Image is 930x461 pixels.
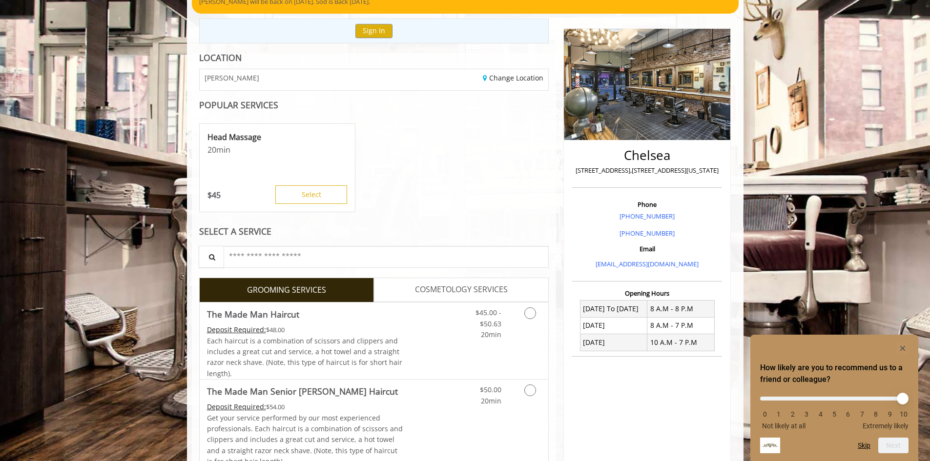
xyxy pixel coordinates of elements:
h2: How likely are you to recommend us to a friend or colleague? Select an option from 0 to 10, with ... [760,362,909,385]
li: 8 [871,410,881,418]
button: Sign In [355,24,393,38]
td: 8 A.M - 7 P.M [647,317,715,334]
span: $50.00 [480,385,501,394]
a: Change Location [483,73,543,82]
li: 5 [829,410,839,418]
span: 20min [481,330,501,339]
b: The Made Man Haircut [207,307,299,321]
td: [DATE] [580,317,647,334]
li: 1 [774,410,784,418]
li: 2 [788,410,798,418]
span: $45.00 - $50.63 [475,308,501,328]
span: This service needs some Advance to be paid before we block your appointment [207,402,266,411]
td: 8 A.M - 8 P.M [647,301,715,317]
li: 6 [843,410,853,418]
button: Skip [858,441,870,449]
button: Next question [878,438,909,453]
button: Service Search [199,246,224,268]
li: 7 [857,410,867,418]
h3: Email [575,245,720,252]
li: 0 [760,410,770,418]
span: min [216,144,230,155]
p: [STREET_ADDRESS],[STREET_ADDRESS][US_STATE] [575,165,720,176]
li: 9 [885,410,895,418]
span: 20min [481,396,501,405]
p: 20 [207,144,347,155]
button: Hide survey [897,342,909,354]
span: Not likely at all [762,422,806,430]
p: Head Massage [207,132,347,142]
div: SELECT A SERVICE [199,227,549,236]
a: [PHONE_NUMBER] [620,212,675,220]
a: [EMAIL_ADDRESS][DOMAIN_NAME] [596,260,699,268]
div: $48.00 [207,324,403,335]
td: [DATE] To [DATE] [580,301,647,317]
span: Each haircut is a combination of scissors and clippers and includes a great cut and service, a ho... [207,336,402,378]
b: The Made Man Senior [PERSON_NAME] Haircut [207,384,398,398]
span: COSMETOLOGY SERVICES [415,283,508,296]
b: LOCATION [199,52,242,63]
span: GROOMING SERVICES [247,284,326,297]
p: 45 [207,190,221,200]
h3: Opening Hours [572,290,722,297]
span: This service needs some Advance to be paid before we block your appointment [207,325,266,334]
span: Extremely likely [863,422,909,430]
td: [DATE] [580,334,647,351]
button: Select [275,185,347,204]
li: 10 [899,410,909,418]
span: $ [207,190,212,200]
div: How likely are you to recommend us to a friend or colleague? Select an option from 0 to 10, with ... [760,342,909,453]
li: 3 [802,410,811,418]
b: POPULAR SERVICES [199,99,278,111]
span: [PERSON_NAME] [205,74,259,81]
h2: Chelsea [575,148,720,162]
h3: Phone [575,201,720,208]
div: $54.00 [207,401,403,412]
td: 10 A.M - 7 P.M [647,334,715,351]
li: 4 [816,410,826,418]
div: How likely are you to recommend us to a friend or colleague? Select an option from 0 to 10, with ... [760,389,909,430]
a: [PHONE_NUMBER] [620,229,675,238]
